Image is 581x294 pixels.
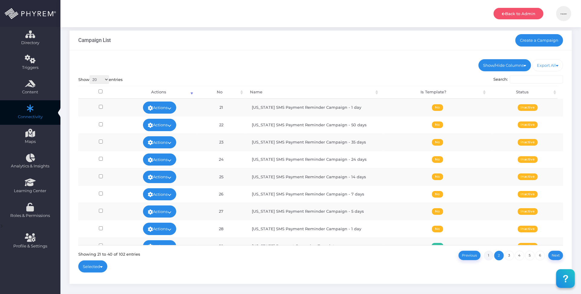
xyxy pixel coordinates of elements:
a: 6 [535,251,545,260]
span: Triggers [4,65,57,71]
td: [US_STATE] SMS Payment Reminder Campaign - 14 days [246,168,383,185]
td: [US_STATE] SMS Payment Reminder Campaign - 50 days [246,116,383,133]
span: Yes [432,243,443,250]
td: 27 [196,203,247,220]
td: [US_STATE] Payment Campaign Template [246,237,383,255]
span: No [432,191,443,198]
a: Actions [143,188,176,200]
input: Search: [510,75,563,84]
a: 1 [484,251,494,260]
a: Actions [143,102,176,114]
a: Actions [143,136,176,148]
td: [US_STATE] SMS Payment Reminder Campaign - 35 days [246,134,383,151]
a: Next [548,251,563,260]
span: No [432,173,443,180]
th: Status: activate to sort column ascending [487,86,558,99]
span: Inactive [518,139,538,146]
a: Export All [532,59,563,71]
span: No [432,139,443,146]
a: Previous [459,251,481,260]
span: Inactive [518,173,538,180]
span: Inactive [518,121,538,128]
span: No [432,104,443,111]
span: Content [4,89,57,95]
a: 2 [494,251,504,260]
td: [US_STATE] SMS Payment Reminder Campaign - 7 days [246,186,383,203]
span: No [432,226,443,232]
td: [US_STATE] SMS Payment Reminder Campaign - 24 days [246,151,383,168]
td: 24 [196,151,247,168]
a: Actions [143,205,176,218]
span: Inactive [518,104,538,111]
td: 28 [196,220,247,237]
td: 23 [196,134,247,151]
span: Maps [25,139,36,145]
td: 22 [196,116,247,133]
td: 25 [196,168,247,185]
th: No: activate to sort column ascending [195,86,245,99]
span: Roles & Permissions [4,213,57,219]
span: Analytics & Insights [4,163,57,169]
a: Actions [143,223,176,235]
a: Create a Campaign [515,34,563,46]
a: Show/Hide Columns [479,59,531,71]
span: No [432,208,443,215]
a: 4 [515,251,524,260]
td: 21 [196,99,247,116]
span: Inactive [518,226,538,232]
span: Learning Center [4,188,57,194]
a: Actions [143,171,176,183]
a: Actions [143,153,176,166]
select: Showentries [89,75,109,84]
td: 26 [196,186,247,203]
h3: Campaign List [78,37,111,43]
span: Connectivity [4,114,57,120]
th: Is Template?: activate to sort column ascending [380,86,488,99]
th: Name: activate to sort column ascending [245,86,380,99]
span: Inactive [518,191,538,198]
th: Actions [123,86,195,99]
td: 29 [196,237,247,255]
span: Inactive [518,208,538,215]
a: Actions [143,119,176,131]
span: Directory [4,40,57,46]
span: No [432,121,443,128]
td: [US_STATE] SMS Payment Reminder Campaign - 1 day [246,99,383,116]
td: [US_STATE] SMS Payment Reminder Campaign - 5 days [246,203,383,220]
a: Selected [78,260,108,273]
span: Inactive [518,156,538,163]
td: [US_STATE] SMS Payment Reminder Campaign - 1 day [246,220,383,237]
span: Inactive [518,243,538,250]
label: Show entries [78,75,123,84]
a: Back to Admin [494,8,544,19]
span: Profile & Settings [13,243,47,249]
label: Search: [494,75,563,84]
a: 3 [505,251,514,260]
span: No [432,156,443,163]
a: 5 [525,251,535,260]
a: Actions [143,240,176,252]
div: Showing 21 to 40 of 102 entries [78,250,141,257]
